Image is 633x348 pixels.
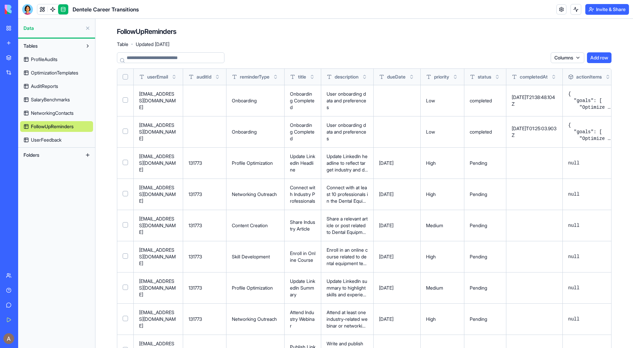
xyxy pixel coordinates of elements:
span: FollowUpReminders [31,123,74,130]
p: [EMAIL_ADDRESS][DOMAIN_NAME] [139,184,177,204]
pre: { "goals": [ "Optimize my LinkedIn profile", "Get career guidance", "Create compelling content", ... [568,91,611,111]
button: Toggle sort [309,73,315,80]
p: [EMAIL_ADDRESS][DOMAIN_NAME] [139,247,177,267]
p: Onboarding [232,129,279,135]
span: reminderType [240,73,269,80]
p: [DATE] [379,253,415,260]
p: [EMAIL_ADDRESS][DOMAIN_NAME] [139,278,177,298]
div: To invite a user to a specific app: [11,52,105,59]
textarea: Message… [6,206,129,217]
p: Pending [470,191,501,198]
button: Toggle sort [361,73,368,80]
p: 131773 [188,285,221,291]
span: SalaryBenchmarks [31,96,70,103]
p: completed [470,97,501,104]
p: Update LinkedIn Headline [290,153,315,173]
p: High [426,160,459,166]
p: User onboarding data and preferences [327,122,368,142]
p: Attend at least one industry-related webinar or networking event. [327,309,368,329]
p: [EMAIL_ADDRESS][DOMAIN_NAME] [139,309,177,329]
p: [EMAIL_ADDRESS][DOMAIN_NAME] [139,122,177,142]
button: Select row [123,97,128,103]
h4: FollowUpReminders [117,27,176,36]
button: Select row [123,191,128,196]
p: Low [426,129,459,135]
p: Pending [470,222,501,229]
div: 2. Then click and invite the user from the area. [11,103,105,116]
p: High [426,191,459,198]
p: Content Creation [232,222,279,229]
span: ProfileAudits [31,56,57,63]
button: Send a message… [115,217,126,228]
p: Share a relevant article or post related to Dental Equipment & Supplies on LinkedIn. [327,215,368,236]
pre: null [568,191,611,198]
p: 131773 [188,253,221,260]
button: Toggle sort [272,73,279,80]
span: auditId [197,73,211,80]
span: NetworkingContacts [31,110,74,116]
p: Share Industry Article [290,219,315,232]
p: [DATE] [379,316,415,322]
button: Select row [123,253,128,259]
b: Publish [40,103,60,109]
p: completed [470,129,501,135]
p: Profile Optimization [232,160,279,166]
p: Enroll in an online course related to dental equipment technologies. [327,247,368,267]
p: [DATE] [379,160,415,166]
p: Onboarding Completed [290,122,315,142]
p: [EMAIL_ADDRESS][DOMAIN_NAME] [139,153,177,173]
span: Folders [24,152,39,158]
button: Gif picker [32,220,37,225]
p: 131773 [188,191,221,198]
img: logo [5,5,46,14]
p: Onboarding [232,97,279,104]
button: Toggle sort [494,73,501,80]
b: External Access [31,110,73,115]
p: Enroll in Online Course [290,250,315,263]
div: Close [118,3,130,15]
div: Hi [PERSON_NAME], [11,42,105,49]
span: title [298,73,306,80]
p: Connect with at least 10 professionals in the Dental Equipment & Supplies industry. [327,184,368,204]
button: Invite & Share [585,4,629,15]
p: [DATE]T01:25:03.903Z [512,125,557,139]
p: Onboarding Completed [290,91,315,111]
a: NetworkingContacts [20,108,93,118]
button: Select row [123,316,128,321]
button: Toggle sort [604,73,611,80]
p: Pending [470,160,501,166]
span: AuditReports [31,83,58,90]
li: Click the button in the top right. [16,59,105,71]
button: Select row [123,285,128,290]
button: Upload attachment [10,220,16,225]
pre: null [568,285,611,291]
div: Hi [PERSON_NAME],To invite a user to a specific app:Click the“Invite & Share”button in the top ri... [5,38,110,260]
button: Home [105,3,118,15]
button: Toggle sort [550,73,557,80]
button: Select row [123,129,128,134]
button: Toggle sort [214,73,221,80]
span: actionItems [576,73,602,80]
b: [PERSON_NAME] [29,25,67,30]
p: 131773 [188,316,221,322]
a: UserFeedback [20,135,93,145]
p: Medium [426,222,459,229]
img: Profile image for Michal [19,4,30,14]
button: Select all [123,74,128,80]
span: Updated [DATE] [136,41,169,48]
p: 131773 [188,222,221,229]
button: Toggle sort [452,73,459,80]
h1: [PERSON_NAME] [33,3,76,8]
p: [DATE] [379,191,415,198]
pre: null [568,253,611,260]
button: Scroll to bottom [61,190,73,201]
pre: null [568,160,611,166]
span: Dentele Career Transitions [73,5,139,13]
p: Active in the last 15m [33,8,81,15]
p: Pending [470,253,501,260]
button: Emoji picker [21,220,27,225]
a: OptimizationTemplates [20,67,93,78]
a: AuditReports [20,81,93,92]
p: [DATE] [379,222,415,229]
button: Select row [123,160,128,165]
